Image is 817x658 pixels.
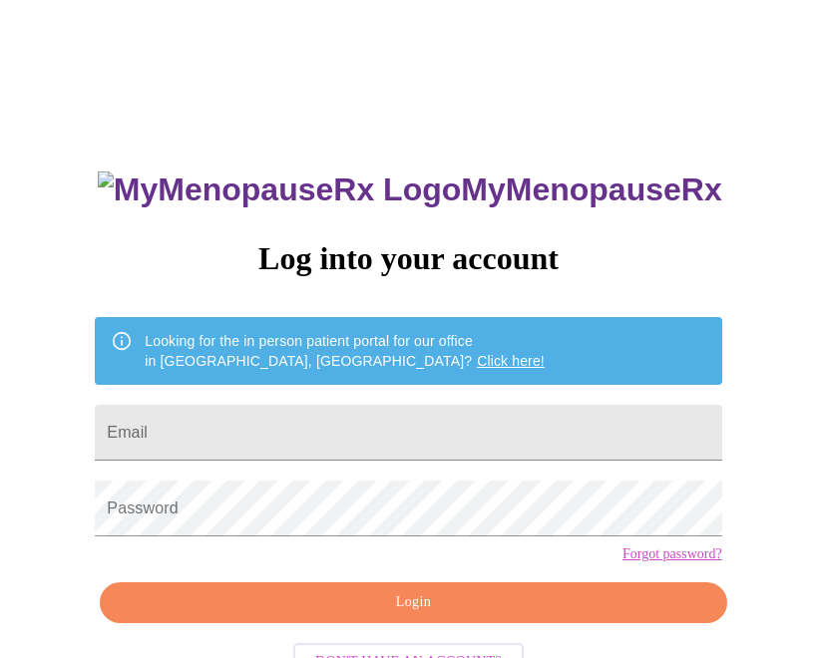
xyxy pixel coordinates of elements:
[98,171,722,208] h3: MyMenopauseRx
[145,323,545,379] div: Looking for the in person patient portal for our office in [GEOGRAPHIC_DATA], [GEOGRAPHIC_DATA]?
[477,353,545,369] a: Click here!
[123,590,703,615] span: Login
[100,582,726,623] button: Login
[95,240,721,277] h3: Log into your account
[98,171,461,208] img: MyMenopauseRx Logo
[622,546,722,562] a: Forgot password?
